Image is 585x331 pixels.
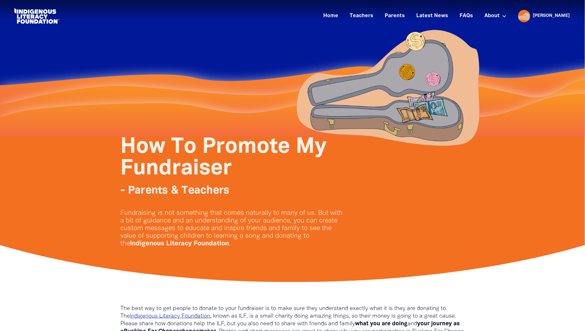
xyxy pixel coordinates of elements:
[319,11,342,21] a: Home
[412,11,452,21] a: Latest News
[130,241,229,247] strong: Indigenous Literacy Foundation
[121,186,230,196] span: - Parents & Teachers
[381,11,409,21] a: Parents
[355,321,408,326] strong: what you are doing
[456,11,477,21] a: FAQs
[533,14,570,18] a: [PERSON_NAME]
[481,11,510,21] a: About
[346,11,377,21] a: Teachers
[121,137,327,179] span: How To Promote My Fundraiser
[121,209,344,248] p: Fundraising is not something that comes naturally to many of us. But with a bit of guidance and a...
[130,313,210,319] a: Indigenous Literacy Foundation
